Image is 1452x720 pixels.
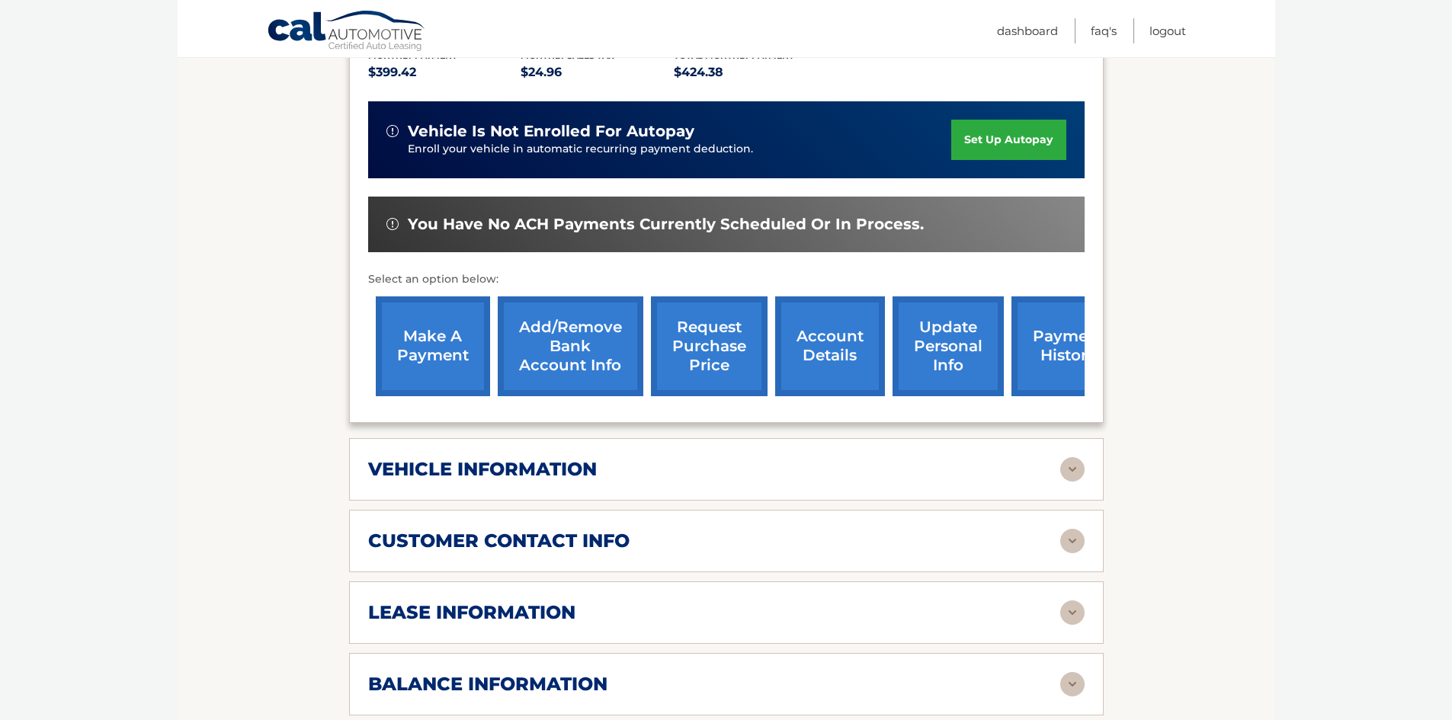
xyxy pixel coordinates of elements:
[775,296,885,396] a: account details
[368,530,630,552] h2: customer contact info
[674,62,827,83] p: $424.38
[368,601,575,624] h2: lease information
[408,215,924,234] span: You have no ACH payments currently scheduled or in process.
[997,18,1058,43] a: Dashboard
[408,122,694,141] span: vehicle is not enrolled for autopay
[408,141,952,158] p: Enroll your vehicle in automatic recurring payment deduction.
[951,120,1066,160] a: set up autopay
[498,296,643,396] a: Add/Remove bank account info
[1060,529,1085,553] img: accordion-rest.svg
[521,62,674,83] p: $24.96
[1149,18,1186,43] a: Logout
[376,296,490,396] a: make a payment
[1060,600,1085,625] img: accordion-rest.svg
[1060,457,1085,482] img: accordion-rest.svg
[386,218,399,230] img: alert-white.svg
[368,270,1085,289] p: Select an option below:
[893,296,1004,396] a: update personal info
[368,673,607,696] h2: balance information
[368,458,597,481] h2: vehicle information
[368,62,521,83] p: $399.42
[267,10,427,54] a: Cal Automotive
[651,296,768,396] a: request purchase price
[386,125,399,137] img: alert-white.svg
[1060,672,1085,696] img: accordion-rest.svg
[1011,296,1126,396] a: payment history
[1091,18,1117,43] a: FAQ's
